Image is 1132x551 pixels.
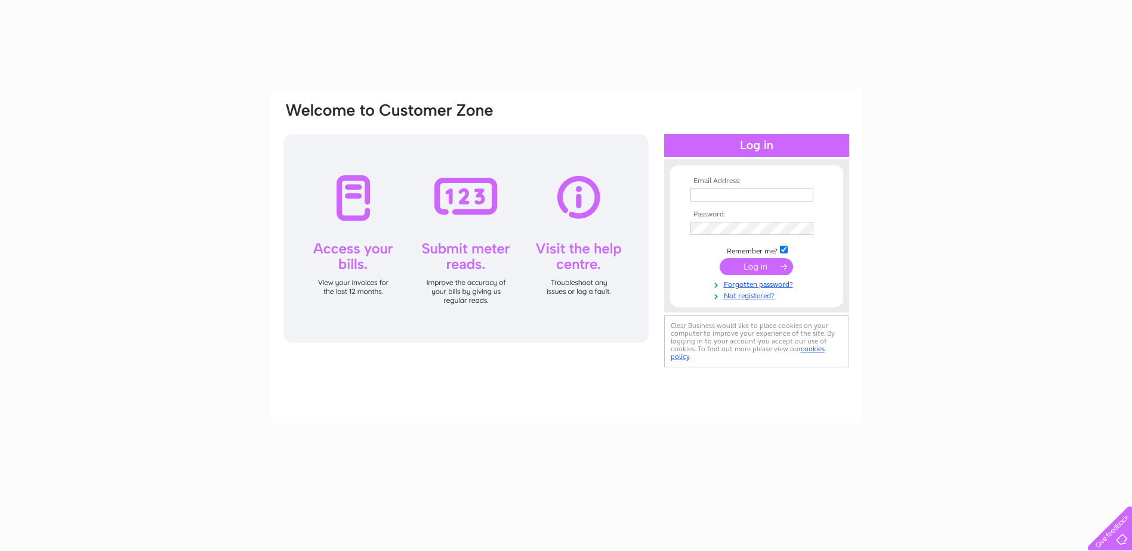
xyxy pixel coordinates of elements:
[690,278,826,289] a: Forgotten password?
[720,258,793,275] input: Submit
[687,211,826,219] th: Password:
[687,244,826,256] td: Remember me?
[690,289,826,301] a: Not registered?
[687,177,826,185] th: Email Address:
[671,345,825,361] a: cookies policy
[664,315,849,367] div: Clear Business would like to place cookies on your computer to improve your experience of the sit...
